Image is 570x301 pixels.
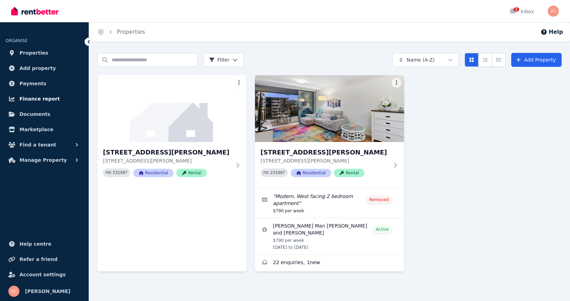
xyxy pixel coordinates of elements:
span: ORGANISE [6,38,27,43]
button: Name (A-Z) [392,53,459,67]
p: [STREET_ADDRESS][PERSON_NAME] [103,157,231,164]
span: 1 [514,7,519,11]
a: Help centre [6,237,83,251]
a: Payments [6,77,83,90]
a: Finance report [6,92,83,106]
code: 231907 [113,171,128,175]
span: Rental [176,169,207,177]
h3: [STREET_ADDRESS][PERSON_NAME] [103,148,231,157]
a: Documents [6,107,83,121]
img: Unit 30508/40 Duncan Street, West End [255,75,404,142]
span: Residential [133,169,174,177]
span: Documents [19,110,50,118]
small: PID [263,171,269,175]
h3: [STREET_ADDRESS][PERSON_NAME] [260,148,389,157]
a: Add Property [511,53,562,67]
span: Marketplace [19,125,53,134]
a: Unit 30508, 40 Duncan Street, West End[STREET_ADDRESS][PERSON_NAME][STREET_ADDRESS][PERSON_NAME]P... [97,75,247,188]
small: PID [106,171,111,175]
img: Unit 30508, 40 Duncan Street, West End [97,75,247,142]
button: Expanded list view [492,53,506,67]
span: Name (A-Z) [407,56,435,63]
span: Find a tenant [19,141,56,149]
a: View details for Yuen Man Tsang and Nicholas Cowper [255,218,404,254]
div: View options [465,53,506,67]
a: Properties [117,29,145,35]
button: More options [392,78,401,88]
a: Unit 30508/40 Duncan Street, West End[STREET_ADDRESS][PERSON_NAME][STREET_ADDRESS][PERSON_NAME]PI... [255,75,404,188]
span: [PERSON_NAME] [25,287,70,295]
a: Properties [6,46,83,60]
span: Residential [291,169,331,177]
a: Account settings [6,268,83,282]
span: Rental [334,169,364,177]
span: Help centre [19,240,51,248]
img: Vlad-Mihai Constandachi [8,286,19,297]
img: Vlad-Mihai Constandachi [548,6,559,17]
span: Properties [19,49,48,57]
nav: Breadcrumb [89,22,153,42]
a: Marketplace [6,122,83,136]
button: Manage Property [6,153,83,167]
button: Card view [465,53,479,67]
button: Find a tenant [6,138,83,152]
button: Help [540,28,563,36]
span: Filter [209,56,230,63]
button: More options [234,78,244,88]
button: Compact list view [478,53,492,67]
span: Account settings [19,270,66,279]
span: Finance report [19,95,60,103]
p: [STREET_ADDRESS][PERSON_NAME] [260,157,389,164]
a: Edit listing: Modern, West facing 2 bedroom apartment [255,189,404,218]
div: Inbox [509,8,534,15]
a: Refer a friend [6,252,83,266]
button: Filter [203,53,244,67]
span: Manage Property [19,156,67,164]
img: RentBetter [11,6,58,16]
code: 231887 [270,171,285,175]
span: Refer a friend [19,255,57,263]
span: Payments [19,79,46,88]
a: Add property [6,61,83,75]
a: Enquiries for Unit 30508/40 Duncan Street, West End [255,255,404,271]
span: Add property [19,64,56,72]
